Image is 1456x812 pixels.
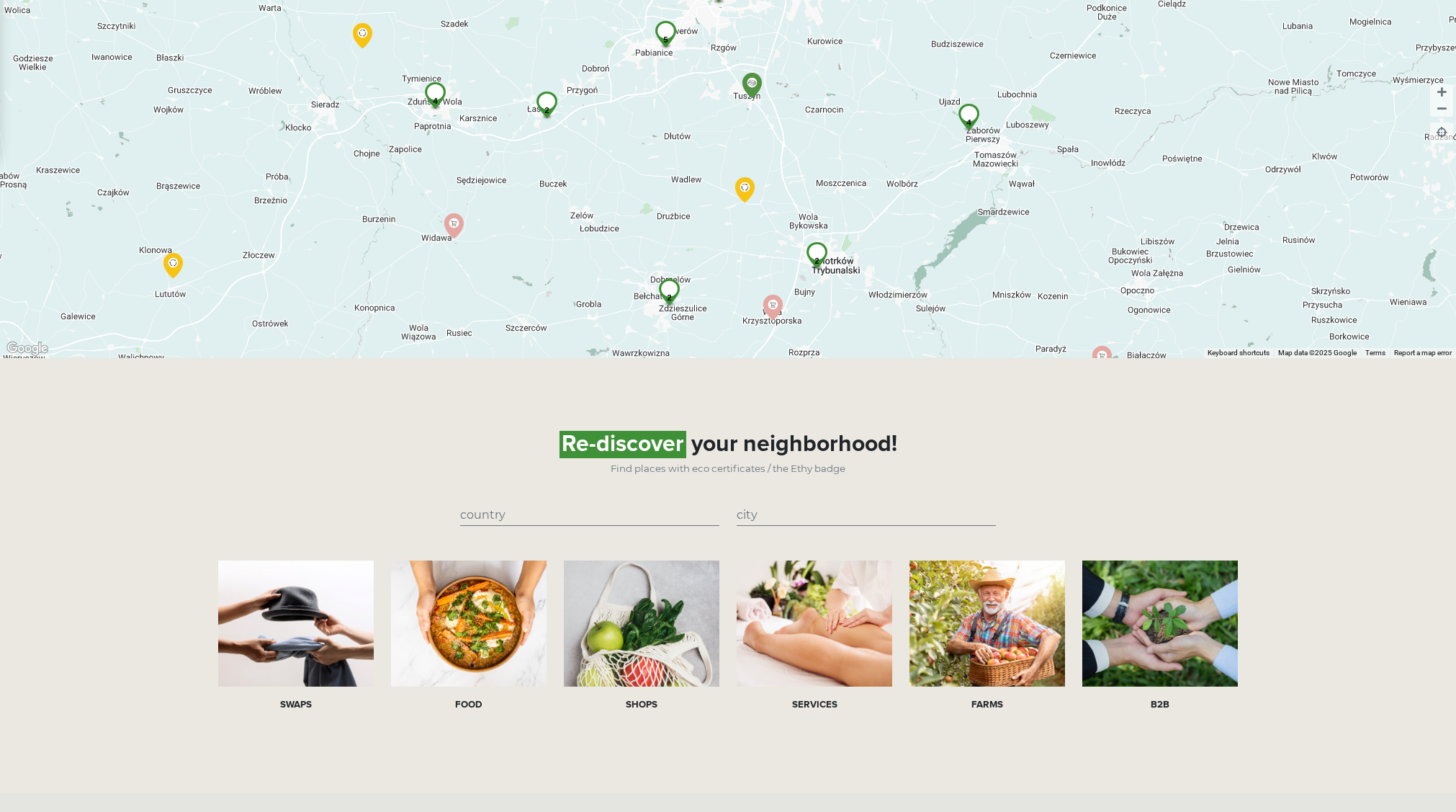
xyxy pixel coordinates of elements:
div: Find places with eco certificates / the Ethy badge [184,462,1272,476]
div: B2B [1082,698,1238,713]
span: 2 [814,256,819,265]
label: Country [460,507,505,524]
span: neighborhood [743,433,891,456]
span: | [738,433,743,456]
span: your [691,433,738,456]
div: SWAPS [218,698,374,713]
label: city [737,507,758,524]
div: SHOPS [564,698,719,713]
span: 5 [663,35,668,44]
span: Map data ©2025 Google [1278,349,1357,357]
span: Re-discover [560,431,686,458]
a: Open this area in Google Maps (opens a new window) [4,339,51,358]
span: 2 [667,293,671,302]
span: | [686,433,691,456]
span: ! [891,433,897,456]
div: FOOD [391,698,547,713]
a: Report a map error [1394,349,1452,357]
button: Keyboard shortcuts [1208,348,1269,358]
span: 4 [433,97,437,105]
div: SERVICES [737,698,892,713]
div: FARMS [909,698,1065,713]
img: Google [4,339,51,358]
a: Terms (opens in new tab) [1365,349,1385,357]
span: 4 [966,118,971,127]
span: 2 [544,106,549,115]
